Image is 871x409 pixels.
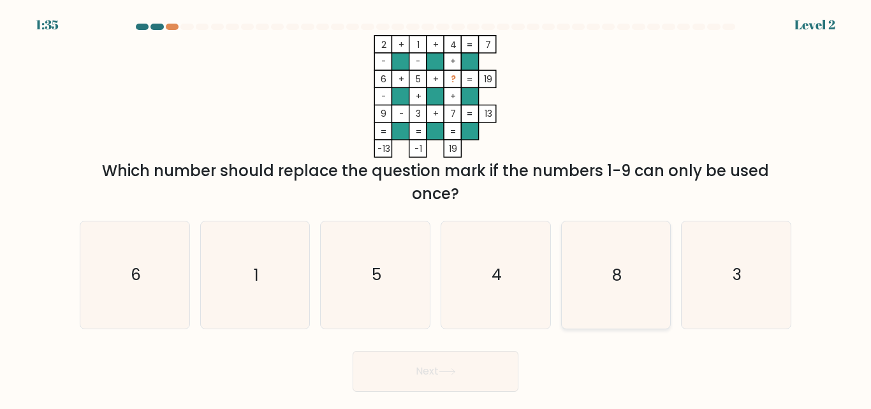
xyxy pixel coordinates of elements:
tspan: = [467,39,472,51]
tspan: -1 [415,143,423,155]
tspan: = [381,126,386,138]
tspan: 9 [381,108,386,121]
tspan: 13 [485,108,492,121]
div: Level 2 [794,15,835,34]
tspan: 1 [418,39,420,51]
tspan: + [451,56,457,68]
tspan: + [433,39,439,51]
tspan: + [451,91,457,103]
tspan: + [433,73,439,86]
tspan: 7 [486,39,492,51]
tspan: - [399,108,404,121]
tspan: 19 [485,73,493,86]
text: 4 [492,264,502,286]
tspan: ? [451,73,456,86]
tspan: -13 [377,143,390,155]
div: Which number should replace the question mark if the numbers 1-9 can only be used once? [87,160,784,205]
text: 8 [612,264,622,286]
tspan: 19 [450,143,458,155]
tspan: - [381,56,386,68]
tspan: 5 [416,73,421,86]
tspan: 2 [381,39,386,51]
text: 1 [254,264,259,286]
tspan: = [416,126,421,138]
tspan: + [416,91,421,103]
tspan: = [451,126,457,138]
tspan: = [467,73,472,86]
tspan: + [433,108,439,121]
tspan: 3 [416,108,421,121]
tspan: = [467,108,472,121]
tspan: - [416,56,421,68]
tspan: 4 [450,39,457,51]
tspan: + [399,39,404,51]
text: 5 [372,264,381,286]
tspan: 7 [451,108,457,121]
button: Next [353,351,518,392]
tspan: - [381,91,386,103]
text: 3 [733,264,742,286]
div: 1:35 [36,15,59,34]
tspan: + [399,73,404,86]
text: 6 [131,264,141,286]
tspan: 6 [381,73,386,86]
